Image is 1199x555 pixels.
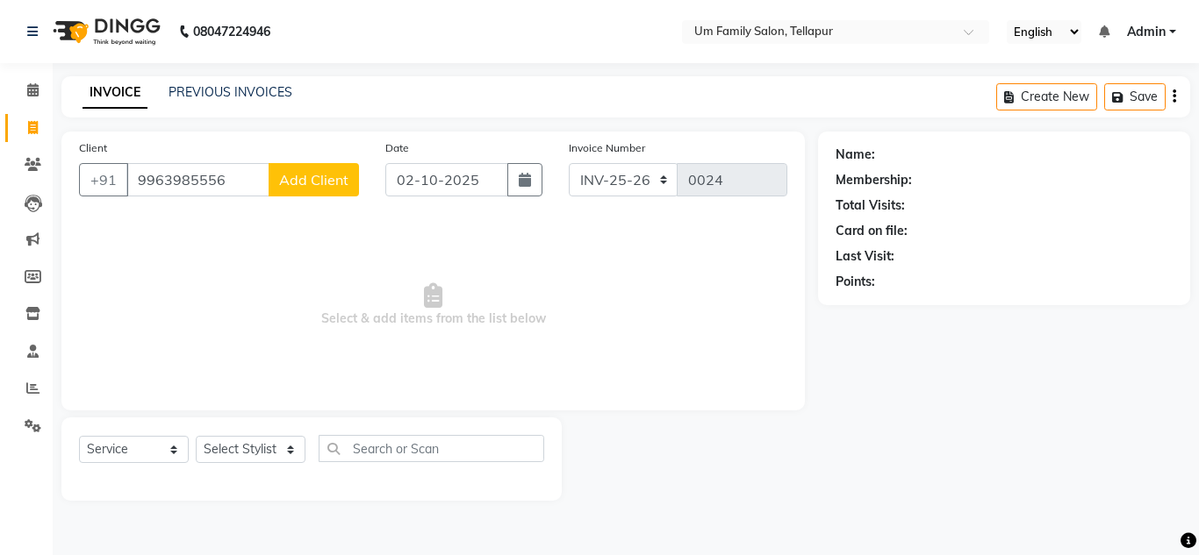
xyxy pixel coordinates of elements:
[836,247,894,266] div: Last Visit:
[836,196,905,215] div: Total Visits:
[385,140,409,156] label: Date
[126,163,269,196] input: Search by Name/Mobile/Email/Code
[836,146,875,164] div: Name:
[269,163,359,196] button: Add Client
[193,7,270,56] b: 08047224946
[79,140,107,156] label: Client
[1104,83,1166,110] button: Save
[569,140,645,156] label: Invoice Number
[996,83,1097,110] button: Create New
[836,273,875,291] div: Points:
[1127,23,1166,41] span: Admin
[836,171,912,189] div: Membership:
[83,77,147,109] a: INVOICE
[836,222,908,240] div: Card on file:
[45,7,165,56] img: logo
[319,435,544,462] input: Search or Scan
[79,163,128,196] button: +91
[169,84,292,100] a: PREVIOUS INVOICES
[79,217,787,393] span: Select & add items from the list below
[279,171,348,189] span: Add Client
